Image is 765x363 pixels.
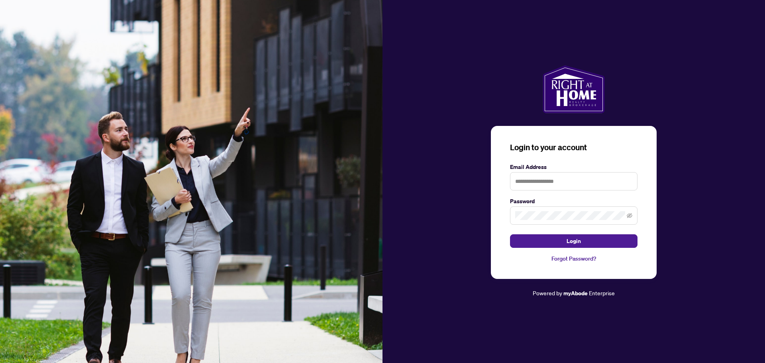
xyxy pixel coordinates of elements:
label: Email Address [510,163,637,171]
a: myAbode [563,289,588,298]
span: eye-invisible [627,213,632,218]
span: Login [567,235,581,247]
h3: Login to your account [510,142,637,153]
img: ma-logo [543,65,604,113]
span: Enterprise [589,289,615,296]
label: Password [510,197,637,206]
button: Login [510,234,637,248]
a: Forgot Password? [510,254,637,263]
span: Powered by [533,289,562,296]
